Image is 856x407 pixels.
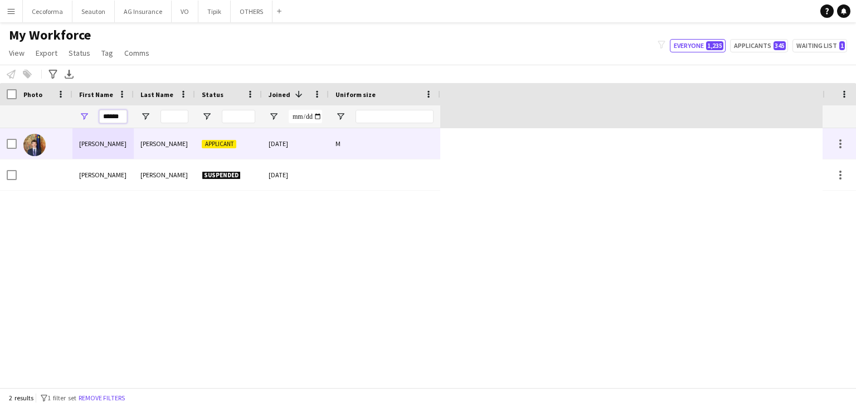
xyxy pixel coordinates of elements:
[262,159,329,190] div: [DATE]
[120,46,154,60] a: Comms
[62,67,76,81] app-action-btn: Export XLSX
[36,48,57,58] span: Export
[4,46,29,60] a: View
[356,110,434,123] input: Uniform size Filter Input
[9,27,91,43] span: My Workforce
[134,128,195,159] div: [PERSON_NAME]
[202,171,241,180] span: Suspended
[97,46,118,60] a: Tag
[262,128,329,159] div: [DATE]
[774,41,786,50] span: 345
[47,394,76,402] span: 1 filter set
[72,1,115,22] button: Seauton
[670,39,726,52] button: Everyone1,235
[79,90,113,99] span: First Name
[335,112,346,122] button: Open Filter Menu
[172,1,198,22] button: VO
[335,90,376,99] span: Uniform size
[9,48,25,58] span: View
[202,112,212,122] button: Open Filter Menu
[792,39,847,52] button: Waiting list1
[115,1,172,22] button: AG Insurance
[134,159,195,190] div: [PERSON_NAME]
[222,110,255,123] input: Status Filter Input
[72,128,134,159] div: [PERSON_NAME]
[69,48,90,58] span: Status
[23,134,46,156] img: Adrien Desmet
[231,1,273,22] button: OTHERS
[76,392,127,404] button: Remove filters
[140,112,150,122] button: Open Filter Menu
[101,48,113,58] span: Tag
[198,1,231,22] button: Tipik
[23,90,42,99] span: Photo
[64,46,95,60] a: Status
[31,46,62,60] a: Export
[72,159,134,190] div: [PERSON_NAME]
[160,110,188,123] input: Last Name Filter Input
[839,41,845,50] span: 1
[730,39,788,52] button: Applicants345
[202,90,223,99] span: Status
[99,110,127,123] input: First Name Filter Input
[289,110,322,123] input: Joined Filter Input
[46,67,60,81] app-action-btn: Advanced filters
[140,90,173,99] span: Last Name
[79,112,89,122] button: Open Filter Menu
[202,140,236,148] span: Applicant
[269,90,290,99] span: Joined
[124,48,149,58] span: Comms
[23,1,72,22] button: Cecoforma
[706,41,723,50] span: 1,235
[335,139,341,148] span: M
[269,112,279,122] button: Open Filter Menu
